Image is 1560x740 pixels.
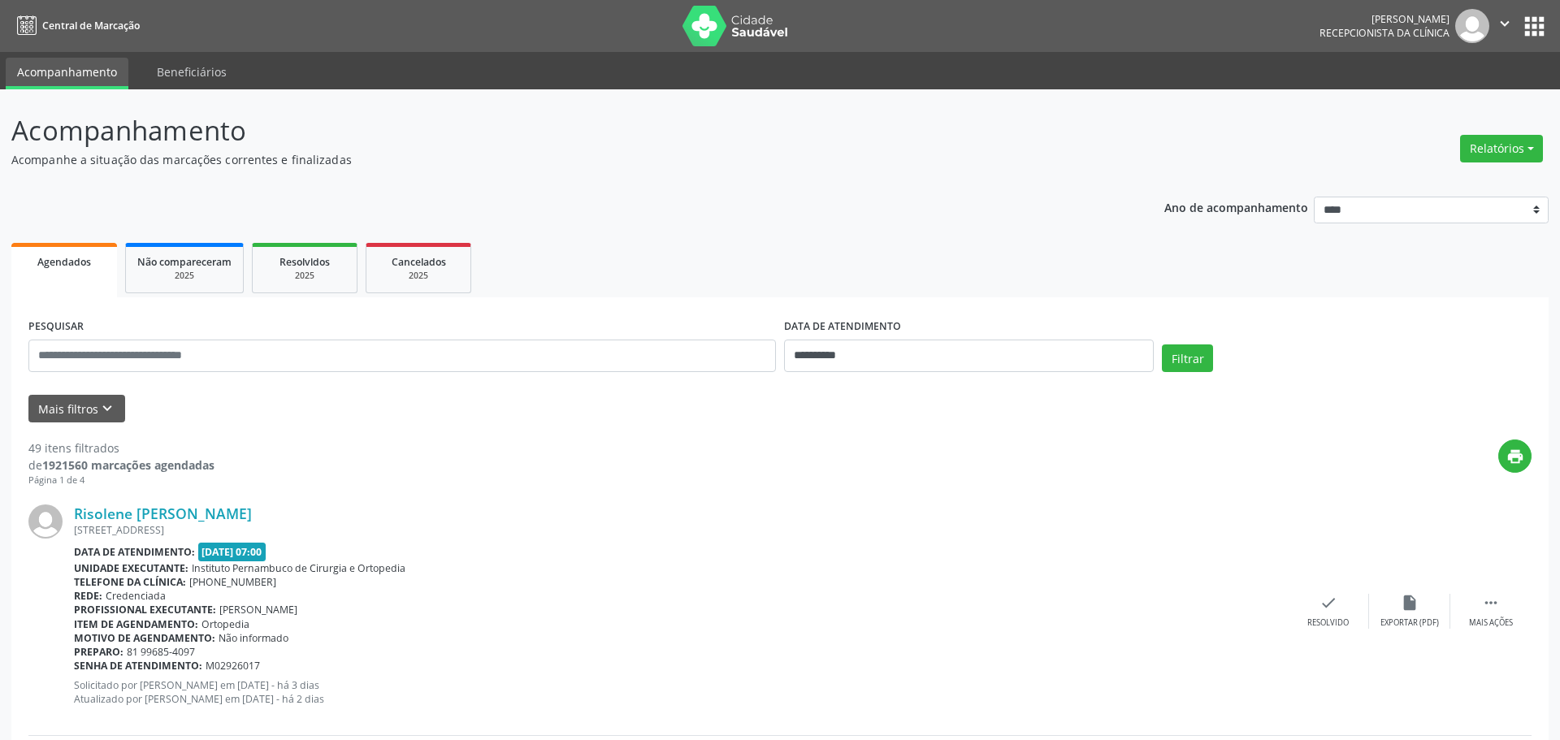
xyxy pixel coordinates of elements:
span: [DATE] 07:00 [198,543,266,561]
span: Não informado [219,631,288,645]
i: keyboard_arrow_down [98,400,116,418]
img: img [1455,9,1489,43]
div: 2025 [264,270,345,282]
b: Telefone da clínica: [74,575,186,589]
a: Central de Marcação [11,12,140,39]
button: Relatórios [1460,135,1543,162]
p: Acompanhe a situação das marcações correntes e finalizadas [11,151,1087,168]
p: Solicitado por [PERSON_NAME] em [DATE] - há 3 dias Atualizado por [PERSON_NAME] em [DATE] - há 2 ... [74,678,1288,706]
span: [PHONE_NUMBER] [189,575,276,589]
span: Cancelados [392,255,446,269]
i: print [1506,448,1524,465]
b: Senha de atendimento: [74,659,202,673]
img: img [28,504,63,539]
b: Profissional executante: [74,603,216,617]
span: Central de Marcação [42,19,140,32]
span: Não compareceram [137,255,232,269]
div: 49 itens filtrados [28,439,214,457]
b: Data de atendimento: [74,545,195,559]
p: Acompanhamento [11,110,1087,151]
b: Preparo: [74,645,123,659]
span: Instituto Pernambuco de Cirurgia e Ortopedia [192,561,405,575]
strong: 1921560 marcações agendadas [42,457,214,473]
button: apps [1520,12,1549,41]
div: [STREET_ADDRESS] [74,523,1288,537]
span: 81 99685-4097 [127,645,195,659]
div: Página 1 de 4 [28,474,214,487]
b: Unidade executante: [74,561,188,575]
a: Risolene [PERSON_NAME] [74,504,252,522]
p: Ano de acompanhamento [1164,197,1308,217]
button: Filtrar [1162,344,1213,372]
button:  [1489,9,1520,43]
label: PESQUISAR [28,314,84,340]
span: Recepcionista da clínica [1319,26,1449,40]
button: print [1498,439,1532,473]
div: Exportar (PDF) [1380,617,1439,629]
span: Resolvidos [279,255,330,269]
label: DATA DE ATENDIMENTO [784,314,901,340]
span: Credenciada [106,589,166,603]
a: Beneficiários [145,58,238,86]
div: de [28,457,214,474]
i: check [1319,594,1337,612]
div: 2025 [137,270,232,282]
span: M02926017 [206,659,260,673]
i:  [1482,594,1500,612]
b: Motivo de agendamento: [74,631,215,645]
i: insert_drive_file [1401,594,1419,612]
span: Ortopedia [201,617,249,631]
a: Acompanhamento [6,58,128,89]
div: Mais ações [1469,617,1513,629]
div: Resolvido [1307,617,1349,629]
span: [PERSON_NAME] [219,603,297,617]
span: Agendados [37,255,91,269]
b: Item de agendamento: [74,617,198,631]
b: Rede: [74,589,102,603]
div: 2025 [378,270,459,282]
div: [PERSON_NAME] [1319,12,1449,26]
i:  [1496,15,1514,32]
button: Mais filtroskeyboard_arrow_down [28,395,125,423]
